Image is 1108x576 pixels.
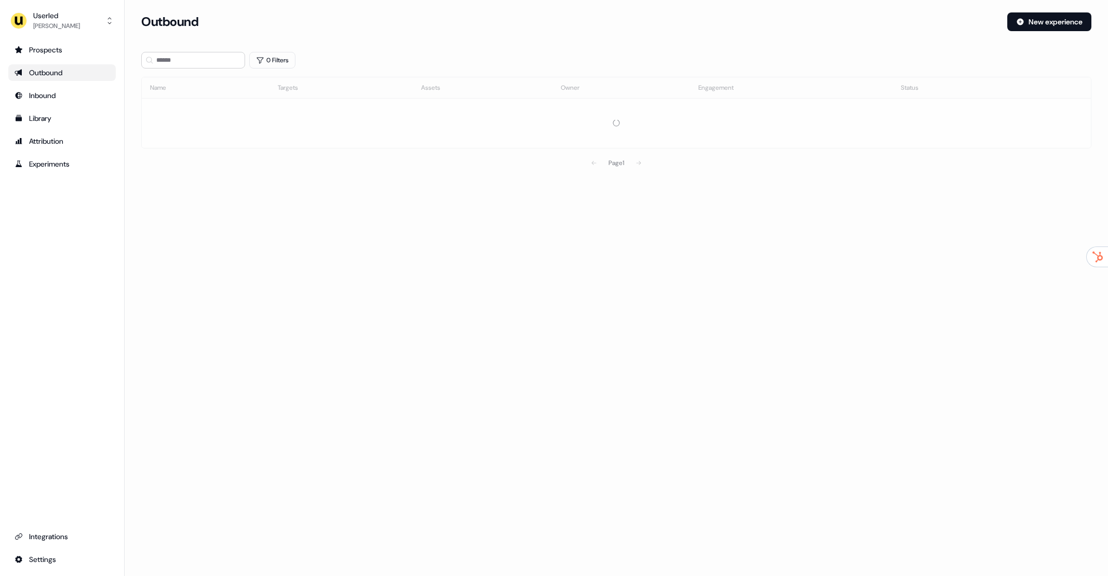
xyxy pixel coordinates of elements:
h3: Outbound [141,14,198,30]
div: Prospects [15,45,110,55]
a: Go to outbound experience [8,64,116,81]
button: Userled[PERSON_NAME] [8,8,116,33]
div: Integrations [15,531,110,542]
div: Attribution [15,136,110,146]
div: Userled [33,10,80,21]
div: Outbound [15,67,110,78]
div: Settings [15,554,110,565]
a: Go to templates [8,110,116,127]
div: Inbound [15,90,110,101]
div: [PERSON_NAME] [33,21,80,31]
a: Go to integrations [8,551,116,568]
div: Experiments [15,159,110,169]
a: Go to experiments [8,156,116,172]
button: New experience [1007,12,1091,31]
a: Go to attribution [8,133,116,149]
a: Go to Inbound [8,87,116,104]
a: Go to prospects [8,42,116,58]
a: Go to integrations [8,528,116,545]
button: 0 Filters [249,52,295,68]
div: Library [15,113,110,124]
